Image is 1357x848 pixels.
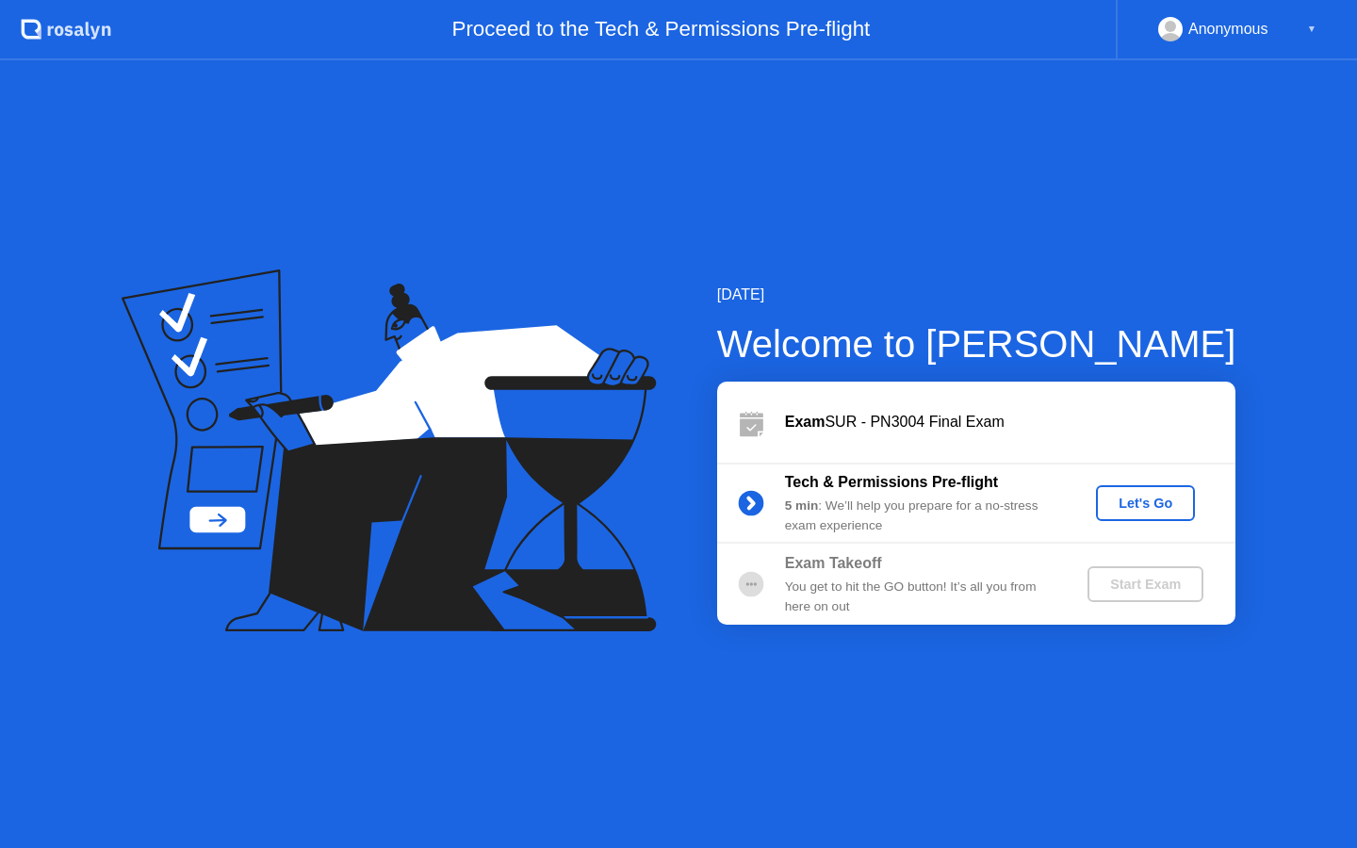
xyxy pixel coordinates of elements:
b: Exam Takeoff [785,555,882,571]
div: Start Exam [1095,577,1196,592]
div: Anonymous [1188,17,1268,41]
b: 5 min [785,498,819,513]
div: [DATE] [717,284,1236,306]
b: Exam [785,414,826,430]
div: SUR - PN3004 Final Exam [785,411,1235,433]
button: Start Exam [1087,566,1203,602]
b: Tech & Permissions Pre-flight [785,474,998,490]
button: Let's Go [1096,485,1195,521]
div: Let's Go [1104,496,1187,511]
div: Welcome to [PERSON_NAME] [717,316,1236,372]
div: You get to hit the GO button! It’s all you from here on out [785,578,1056,616]
div: : We’ll help you prepare for a no-stress exam experience [785,497,1056,535]
div: ▼ [1307,17,1316,41]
